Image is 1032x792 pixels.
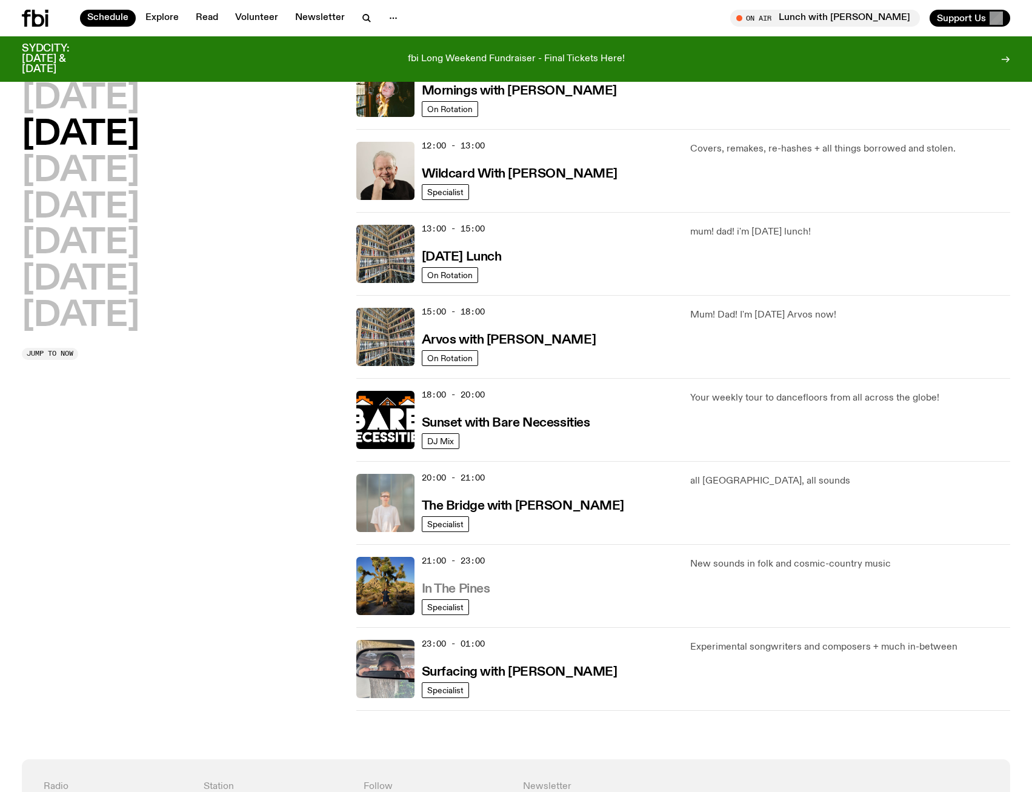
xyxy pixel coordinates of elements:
[930,10,1010,27] button: Support Us
[427,437,454,446] span: DJ Mix
[356,474,414,532] img: Mara stands in front of a frosted glass wall wearing a cream coloured t-shirt and black glasses. ...
[27,350,73,357] span: Jump to now
[422,334,596,347] h3: Arvos with [PERSON_NAME]
[422,516,469,532] a: Specialist
[356,391,414,449] img: Bare Necessities
[422,140,485,151] span: 12:00 - 13:00
[422,165,618,181] a: Wildcard With [PERSON_NAME]
[690,640,1010,654] p: Experimental songwriters and composers + much in-between
[422,306,485,318] span: 15:00 - 18:00
[422,666,618,679] h3: Surfacing with [PERSON_NAME]
[427,271,473,280] span: On Rotation
[356,225,414,283] img: A corner shot of the fbi music library
[427,188,464,197] span: Specialist
[422,248,502,264] a: [DATE] Lunch
[422,251,502,264] h3: [DATE] Lunch
[422,682,469,698] a: Specialist
[356,59,414,117] img: Freya smiles coyly as she poses for the image.
[22,348,78,360] button: Jump to now
[138,10,186,27] a: Explore
[422,497,624,513] a: The Bridge with [PERSON_NAME]
[22,118,139,152] button: [DATE]
[427,354,473,363] span: On Rotation
[356,142,414,200] img: Stuart is smiling charmingly, wearing a black t-shirt against a stark white background.
[690,474,1010,488] p: all [GEOGRAPHIC_DATA], all sounds
[690,308,1010,322] p: Mum! Dad! I'm [DATE] Arvos now!
[422,184,469,200] a: Specialist
[408,54,625,65] p: fbi Long Weekend Fundraiser - Final Tickets Here!
[422,417,590,430] h3: Sunset with Bare Necessities
[422,433,459,449] a: DJ Mix
[422,82,617,98] a: Mornings with [PERSON_NAME]
[422,389,485,401] span: 18:00 - 20:00
[422,414,590,430] a: Sunset with Bare Necessities
[427,603,464,612] span: Specialist
[80,10,136,27] a: Schedule
[22,155,139,188] button: [DATE]
[422,500,624,513] h3: The Bridge with [PERSON_NAME]
[22,299,139,333] button: [DATE]
[422,223,485,235] span: 13:00 - 15:00
[288,10,352,27] a: Newsletter
[690,391,1010,405] p: Your weekly tour to dancefloors from all across the globe!
[422,267,478,283] a: On Rotation
[427,520,464,529] span: Specialist
[690,142,1010,156] p: Covers, remakes, re-hashes + all things borrowed and stolen.
[22,82,139,116] button: [DATE]
[356,557,414,615] img: Johanna stands in the middle distance amongst a desert scene with large cacti and trees. She is w...
[690,225,1010,239] p: mum! dad! i'm [DATE] lunch!
[422,101,478,117] a: On Rotation
[22,191,139,225] button: [DATE]
[427,105,473,114] span: On Rotation
[937,13,986,24] span: Support Us
[422,331,596,347] a: Arvos with [PERSON_NAME]
[422,583,490,596] h3: In The Pines
[356,308,414,366] img: A corner shot of the fbi music library
[422,555,485,567] span: 21:00 - 23:00
[22,263,139,297] button: [DATE]
[730,10,920,27] button: On AirLunch with [PERSON_NAME]
[422,85,617,98] h3: Mornings with [PERSON_NAME]
[422,638,485,650] span: 23:00 - 01:00
[427,686,464,695] span: Specialist
[422,599,469,615] a: Specialist
[422,472,485,484] span: 20:00 - 21:00
[422,350,478,366] a: On Rotation
[188,10,225,27] a: Read
[22,44,99,75] h3: SYDCITY: [DATE] & [DATE]
[228,10,285,27] a: Volunteer
[422,581,490,596] a: In The Pines
[22,227,139,261] button: [DATE]
[422,664,618,679] a: Surfacing with [PERSON_NAME]
[690,557,1010,571] p: New sounds in folk and cosmic-country music
[422,168,618,181] h3: Wildcard With [PERSON_NAME]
